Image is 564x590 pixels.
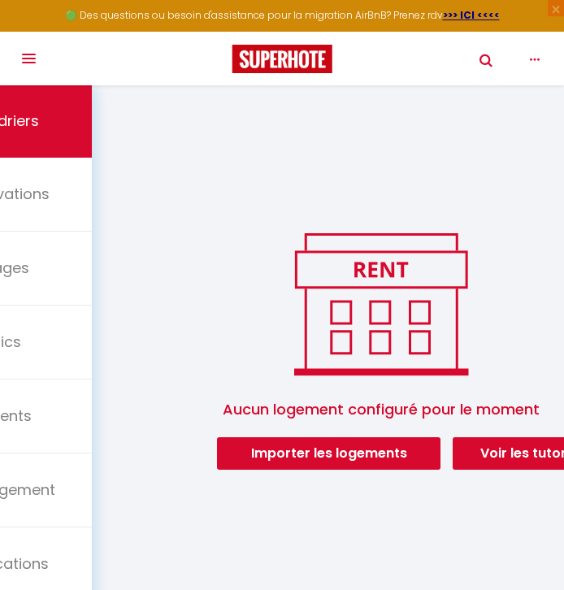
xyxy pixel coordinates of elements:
[277,226,484,382] img: rent.png
[217,382,544,437] span: Aucun logement configuré pour le moment
[217,437,440,470] button: Importer les logements
[232,45,332,73] img: Super Booking
[443,8,500,22] a: >>> ICI <<<<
